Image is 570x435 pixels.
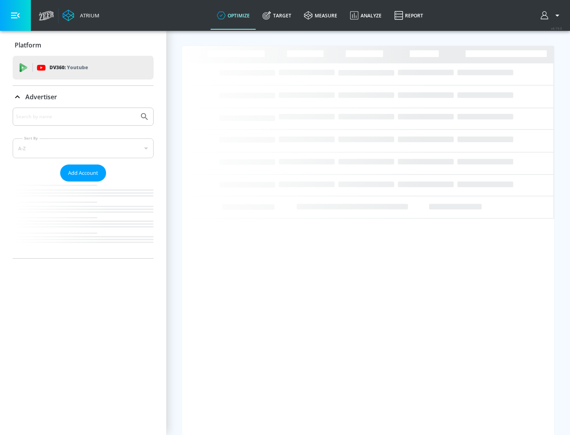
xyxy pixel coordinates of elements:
[67,63,88,72] p: Youtube
[49,63,88,72] p: DV360:
[388,1,429,30] a: Report
[211,1,256,30] a: optimize
[23,136,40,141] label: Sort By
[13,108,154,258] div: Advertiser
[344,1,388,30] a: Analyze
[68,168,98,178] span: Add Account
[63,9,99,21] a: Atrium
[13,138,154,158] div: A-Z
[551,26,562,30] span: v 4.19.0
[256,1,298,30] a: Target
[16,112,136,122] input: Search by name
[298,1,344,30] a: measure
[15,41,41,49] p: Platform
[13,56,154,79] div: DV360: Youtube
[13,86,154,108] div: Advertiser
[13,34,154,56] div: Platform
[25,93,57,101] p: Advertiser
[77,12,99,19] div: Atrium
[13,182,154,258] nav: list of Advertiser
[60,165,106,182] button: Add Account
